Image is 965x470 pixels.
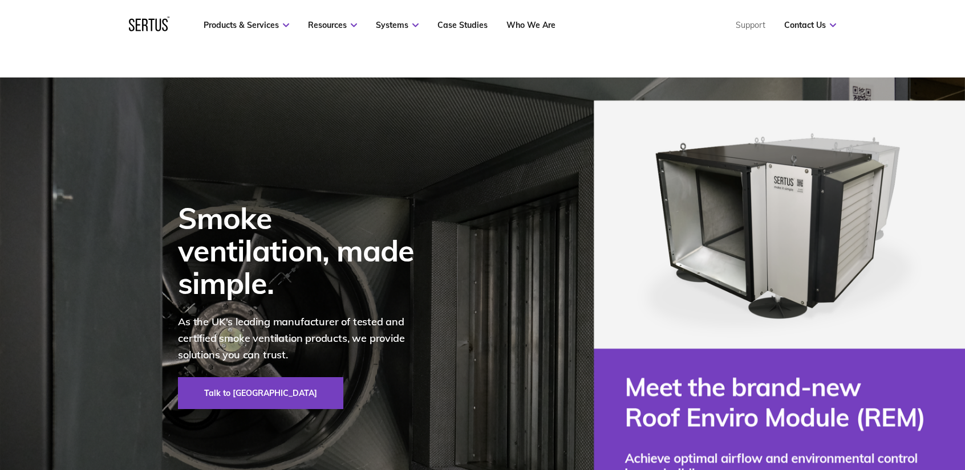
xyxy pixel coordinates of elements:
a: Products & Services [204,20,289,30]
a: Who We Are [506,20,556,30]
a: Contact Us [784,20,836,30]
a: Case Studies [437,20,488,30]
a: Systems [376,20,419,30]
a: Resources [308,20,357,30]
p: As the UK's leading manufacturer of tested and certified smoke ventilation products, we provide s... [178,314,429,363]
a: Support [736,20,765,30]
div: Smoke ventilation, made simple. [178,202,429,300]
a: Talk to [GEOGRAPHIC_DATA] [178,377,343,409]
